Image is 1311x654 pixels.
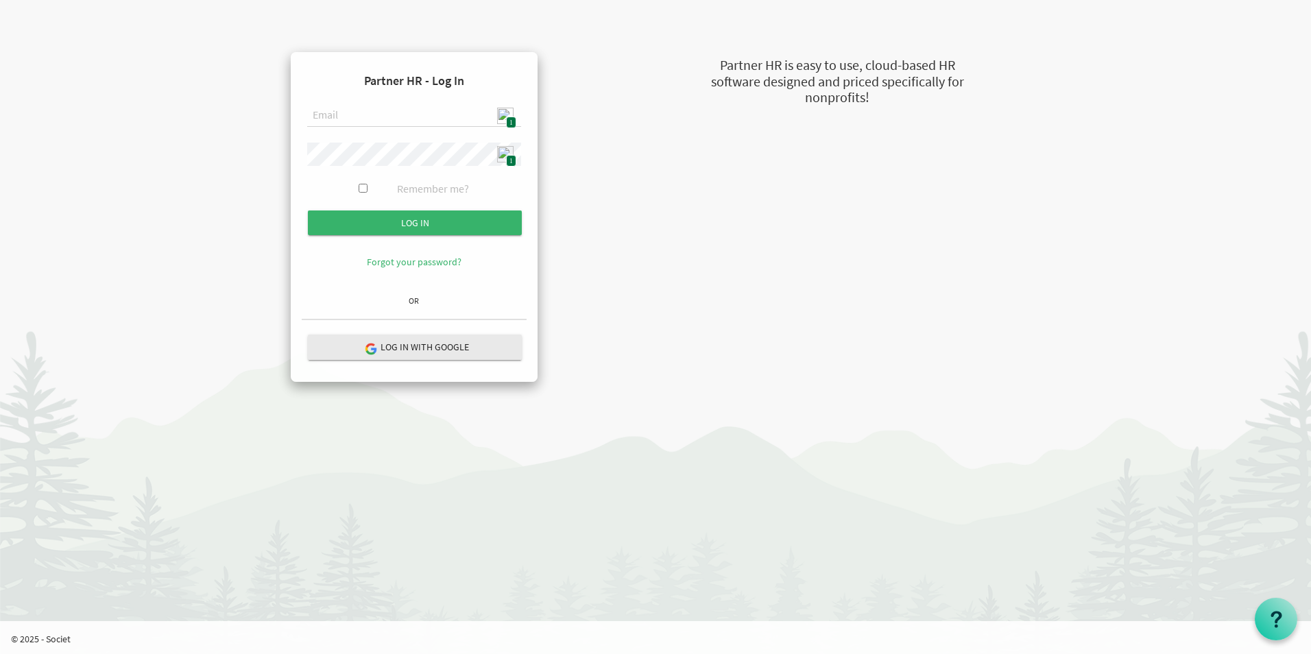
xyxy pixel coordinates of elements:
span: 1 [506,117,516,128]
h6: OR [302,296,527,305]
img: npw-badge-icon.svg [497,146,514,162]
input: Email [307,104,521,128]
input: Log in [308,210,522,235]
label: Remember me? [397,181,469,197]
p: © 2025 - Societ [11,632,1311,646]
img: npw-badge-icon.svg [497,108,514,124]
h4: Partner HR - Log In [302,63,527,99]
span: 1 [506,155,516,167]
div: Partner HR is easy to use, cloud-based HR [642,56,1033,75]
a: Forgot your password? [367,256,461,268]
img: google-logo.png [364,342,376,354]
div: software designed and priced specifically for [642,72,1033,92]
button: Log in with Google [308,335,522,360]
div: nonprofits! [642,88,1033,108]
